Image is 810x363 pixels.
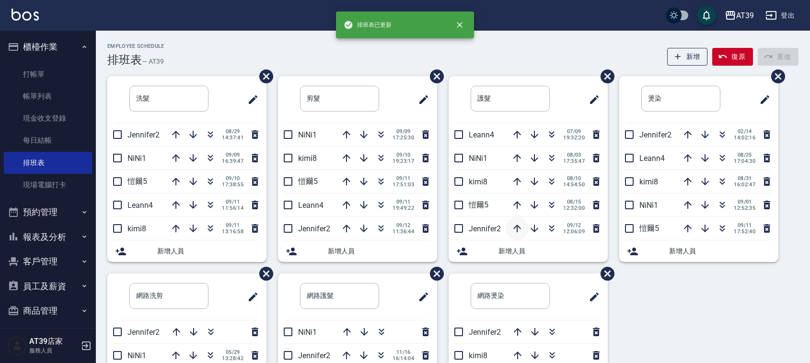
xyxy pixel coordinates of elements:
a: 帳單列表 [4,85,92,107]
span: 修改班表的標題 [583,285,600,308]
input: 排版標題 [300,86,379,112]
span: kimi8 [127,224,146,233]
span: 修改班表的標題 [753,88,771,111]
span: 09/09 [222,152,243,158]
button: 員工及薪資 [4,274,92,299]
span: Jennifer2 [298,224,330,233]
span: 新增人員 [498,246,600,256]
span: 新增人員 [157,246,259,256]
span: Leann4 [127,201,153,210]
input: 排版標題 [129,86,208,112]
span: NiNi1 [127,351,146,360]
span: 刪除班表 [423,260,445,288]
a: 打帳單 [4,63,92,85]
span: Jennifer2 [469,224,501,233]
a: 每日結帳 [4,129,92,151]
button: close [449,14,470,35]
span: 修改班表的標題 [242,285,259,308]
span: 09/11 [734,222,755,228]
span: 09/01 [734,199,755,205]
span: 刪除班表 [252,62,275,91]
span: 修改班表的標題 [412,88,429,111]
span: 17:52:40 [734,228,755,235]
h5: AT39店家 [29,337,78,346]
h2: Employee Schedule [107,43,164,49]
img: Logo [12,9,39,21]
span: 刪除班表 [764,62,787,91]
span: NiNi1 [298,130,317,139]
h3: 排班表 [107,53,142,67]
span: 13:28:42 [222,355,243,362]
span: 14:54:50 [563,181,585,188]
p: 服務人員 [29,346,78,355]
img: Person [8,336,27,355]
span: 14:37:41 [222,135,243,141]
span: 12:52:35 [734,205,755,211]
span: Leann4 [639,154,665,163]
span: 19:23:17 [393,158,414,164]
button: 客戶管理 [4,249,92,274]
span: 08/10 [563,175,585,181]
span: 12:32:00 [563,205,585,211]
button: 復原 [712,48,753,66]
button: 新增 [667,48,708,66]
span: 08/29 [222,128,243,135]
span: 修改班表的標題 [242,88,259,111]
span: NiNi1 [127,154,146,163]
div: 新增人員 [278,240,437,262]
span: NiNi1 [639,201,658,210]
span: 愷爾5 [469,200,488,209]
button: 預約管理 [4,200,92,225]
span: 09/09 [393,128,414,135]
span: 09/11 [393,199,414,205]
span: 09/10 [222,175,243,181]
span: 刪除班表 [423,62,445,91]
span: 新增人員 [669,246,771,256]
span: 刪除班表 [593,260,616,288]
span: 愷爾5 [127,177,147,186]
span: 刪除班表 [593,62,616,91]
div: 新增人員 [619,240,778,262]
span: 07/09 [563,128,585,135]
div: 新增人員 [107,240,266,262]
button: 櫃檯作業 [4,34,92,59]
button: save [697,6,716,25]
h6: — AT39 [142,57,164,67]
span: 16:14:04 [393,355,414,362]
button: AT39 [721,6,758,25]
span: Jennifer2 [639,130,671,139]
span: 08/03 [563,152,585,158]
a: 現場電腦打卡 [4,174,92,196]
span: 17:35:47 [563,158,585,164]
input: 排版標題 [641,86,720,112]
span: 新增人員 [328,246,429,256]
span: 08/25 [734,152,755,158]
span: 愷爾5 [639,224,659,233]
span: Jennifer2 [127,328,160,337]
span: 11/16 [393,349,414,355]
span: Leann4 [469,130,494,139]
span: 12:06:09 [563,228,585,235]
span: 16:39:47 [222,158,243,164]
span: kimi8 [639,177,658,186]
span: kimi8 [469,177,487,186]
span: 19:32:20 [563,135,585,141]
span: 16:02:47 [734,181,755,188]
span: kimi8 [298,154,317,163]
span: 17:04:30 [734,158,755,164]
span: 02/14 [734,128,755,135]
input: 排版標題 [129,283,208,309]
input: 排版標題 [471,283,550,309]
span: 09/11 [222,222,243,228]
span: 修改班表的標題 [583,88,600,111]
button: 商品管理 [4,298,92,323]
span: 14:02:16 [734,135,755,141]
span: 09/10 [393,152,414,158]
button: 登出 [762,7,798,24]
button: 報表及分析 [4,225,92,250]
a: 排班表 [4,152,92,174]
span: Leann4 [298,201,324,210]
span: 排班表已更新 [344,20,392,30]
span: Jennifer2 [469,328,501,337]
span: Jennifer2 [298,351,330,360]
